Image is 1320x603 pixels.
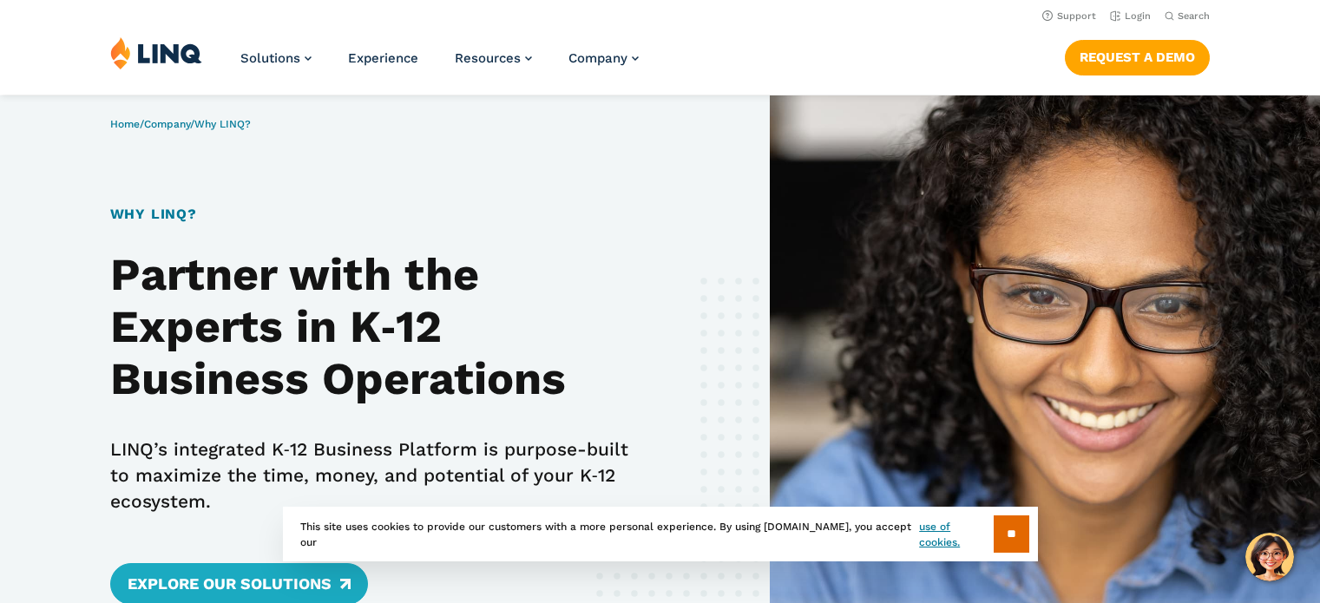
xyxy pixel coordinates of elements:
nav: Primary Navigation [240,36,639,94]
a: use of cookies. [919,519,993,550]
nav: Button Navigation [1065,36,1210,75]
div: This site uses cookies to provide our customers with a more personal experience. By using [DOMAIN... [283,507,1038,561]
span: Search [1178,10,1210,22]
a: Login [1110,10,1151,22]
h2: Partner with the Experts in K‑12 Business Operations [110,249,630,404]
p: LINQ’s integrated K‑12 Business Platform is purpose-built to maximize the time, money, and potent... [110,436,630,515]
span: / / [110,118,251,130]
a: Request a Demo [1065,40,1210,75]
button: Open Search Bar [1165,10,1210,23]
button: Hello, have a question? Let’s chat. [1245,533,1294,581]
a: Resources [455,50,532,66]
img: LINQ | K‑12 Software [110,36,202,69]
a: Home [110,118,140,130]
a: Company [144,118,190,130]
span: Resources [455,50,521,66]
h1: Why LINQ? [110,204,630,225]
span: Solutions [240,50,300,66]
a: Solutions [240,50,312,66]
a: Experience [348,50,418,66]
a: Company [568,50,639,66]
span: Why LINQ? [194,118,251,130]
a: Support [1042,10,1096,22]
span: Company [568,50,627,66]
